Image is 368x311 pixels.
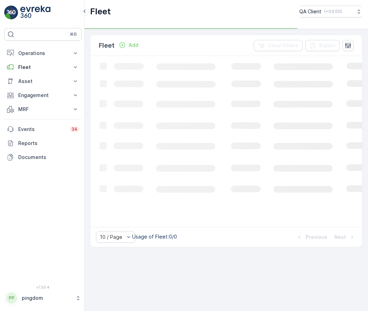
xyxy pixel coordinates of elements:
[4,285,82,289] span: v 1.50.4
[71,126,77,132] p: 34
[4,74,82,88] button: Asset
[4,136,82,150] a: Reports
[4,291,82,305] button: PPpingdom
[334,234,346,241] p: Next
[299,8,321,15] p: QA Client
[18,106,68,113] p: MRF
[4,60,82,74] button: Fleet
[6,292,17,304] div: PP
[18,154,79,161] p: Documents
[268,42,298,49] p: Clear Filters
[129,42,138,49] p: Add
[70,32,77,37] p: ⌘B
[18,50,68,57] p: Operations
[305,40,340,51] button: Export
[4,46,82,60] button: Operations
[4,102,82,116] button: MRF
[4,150,82,164] a: Documents
[334,233,356,241] button: Next
[99,41,115,50] p: Fleet
[254,40,302,51] button: Clear Filters
[4,122,82,136] a: Events34
[18,78,68,85] p: Asset
[4,6,18,20] img: logo
[116,41,141,49] button: Add
[319,42,335,49] p: Export
[4,88,82,102] button: Engagement
[299,6,362,18] button: QA Client(+03:00)
[18,126,66,133] p: Events
[90,6,111,17] p: Fleet
[18,140,79,147] p: Reports
[20,6,50,20] img: logo_light-DOdMpM7g.png
[18,64,68,71] p: Fleet
[295,233,328,241] button: Previous
[22,295,72,302] p: pingdom
[324,9,342,14] p: ( +03:00 )
[132,233,177,240] p: Usage of Fleet : 0/0
[18,92,68,99] p: Engagement
[306,234,327,241] p: Previous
